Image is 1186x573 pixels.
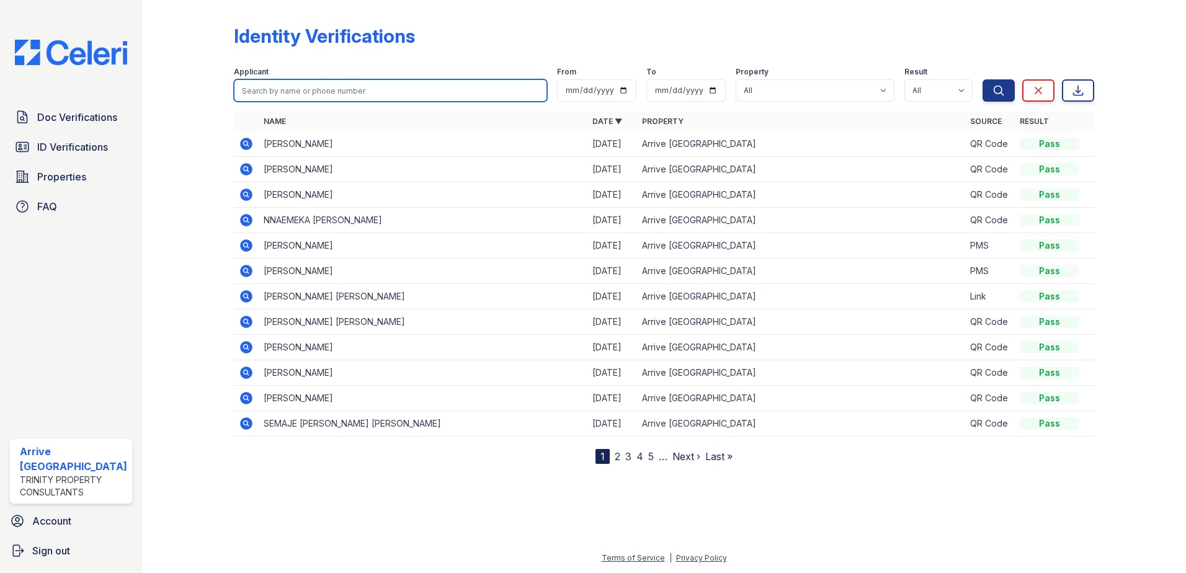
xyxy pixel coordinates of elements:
a: Source [970,117,1002,126]
input: Search by name or phone number [234,79,548,102]
div: Arrive [GEOGRAPHIC_DATA] [20,444,127,474]
span: … [659,449,667,464]
td: [DATE] [587,284,637,309]
td: QR Code [965,157,1015,182]
td: [DATE] [587,411,637,437]
a: Account [5,509,137,533]
td: Arrive [GEOGRAPHIC_DATA] [637,335,966,360]
td: Arrive [GEOGRAPHIC_DATA] [637,386,966,411]
span: Doc Verifications [37,110,117,125]
a: 3 [625,450,631,463]
td: [DATE] [587,360,637,386]
td: [DATE] [587,259,637,284]
td: [DATE] [587,208,637,233]
td: [DATE] [587,131,637,157]
td: QR Code [965,131,1015,157]
td: Link [965,284,1015,309]
span: FAQ [37,199,57,214]
label: To [646,67,656,77]
div: Pass [1020,316,1079,328]
span: Sign out [32,543,70,558]
td: [PERSON_NAME] [259,233,587,259]
span: Properties [37,169,86,184]
td: [PERSON_NAME] [259,157,587,182]
a: Property [642,117,684,126]
td: Arrive [GEOGRAPHIC_DATA] [637,259,966,284]
td: Arrive [GEOGRAPHIC_DATA] [637,131,966,157]
a: 5 [648,450,654,463]
a: Result [1020,117,1049,126]
td: Arrive [GEOGRAPHIC_DATA] [637,182,966,208]
td: QR Code [965,309,1015,335]
td: Arrive [GEOGRAPHIC_DATA] [637,411,966,437]
a: Last » [705,450,733,463]
label: From [557,67,576,77]
td: [PERSON_NAME] [259,131,587,157]
td: QR Code [965,386,1015,411]
div: Identity Verifications [234,25,415,47]
span: ID Verifications [37,140,108,154]
span: Account [32,513,71,528]
td: [DATE] [587,182,637,208]
td: Arrive [GEOGRAPHIC_DATA] [637,208,966,233]
a: 2 [615,450,620,463]
div: Pass [1020,392,1079,404]
a: Terms of Service [602,553,665,562]
td: [PERSON_NAME] [259,386,587,411]
td: PMS [965,259,1015,284]
a: 4 [636,450,643,463]
div: Pass [1020,265,1079,277]
a: Privacy Policy [676,553,727,562]
td: SEMAJE [PERSON_NAME] [PERSON_NAME] [259,411,587,437]
td: [PERSON_NAME] [259,360,587,386]
td: Arrive [GEOGRAPHIC_DATA] [637,309,966,335]
td: Arrive [GEOGRAPHIC_DATA] [637,157,966,182]
div: Pass [1020,214,1079,226]
td: [DATE] [587,233,637,259]
div: Pass [1020,163,1079,175]
a: Sign out [5,538,137,563]
td: [PERSON_NAME] [259,259,587,284]
div: Pass [1020,138,1079,150]
img: CE_Logo_Blue-a8612792a0a2168367f1c8372b55b34899dd931a85d93a1a3d3e32e68fde9ad4.png [5,40,137,65]
label: Applicant [234,67,269,77]
td: [DATE] [587,335,637,360]
div: Trinity Property Consultants [20,474,127,499]
a: Name [264,117,286,126]
a: FAQ [10,194,132,219]
td: Arrive [GEOGRAPHIC_DATA] [637,360,966,386]
a: ID Verifications [10,135,132,159]
td: QR Code [965,208,1015,233]
td: [DATE] [587,309,637,335]
td: [PERSON_NAME] [PERSON_NAME] [259,284,587,309]
td: QR Code [965,335,1015,360]
td: Arrive [GEOGRAPHIC_DATA] [637,284,966,309]
label: Property [736,67,769,77]
td: [PERSON_NAME] [259,182,587,208]
a: Doc Verifications [10,105,132,130]
div: Pass [1020,239,1079,252]
td: [PERSON_NAME] [PERSON_NAME] [259,309,587,335]
td: PMS [965,233,1015,259]
div: Pass [1020,417,1079,430]
div: | [669,553,672,562]
td: [PERSON_NAME] [259,335,587,360]
td: QR Code [965,360,1015,386]
div: Pass [1020,366,1079,379]
td: [DATE] [587,386,637,411]
a: Date ▼ [592,117,622,126]
td: NNAEMEKA [PERSON_NAME] [259,208,587,233]
div: Pass [1020,290,1079,303]
a: Next › [672,450,700,463]
td: QR Code [965,182,1015,208]
div: 1 [595,449,610,464]
div: Pass [1020,189,1079,201]
td: [DATE] [587,157,637,182]
div: Pass [1020,341,1079,353]
a: Properties [10,164,132,189]
td: QR Code [965,411,1015,437]
label: Result [904,67,927,77]
td: Arrive [GEOGRAPHIC_DATA] [637,233,966,259]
